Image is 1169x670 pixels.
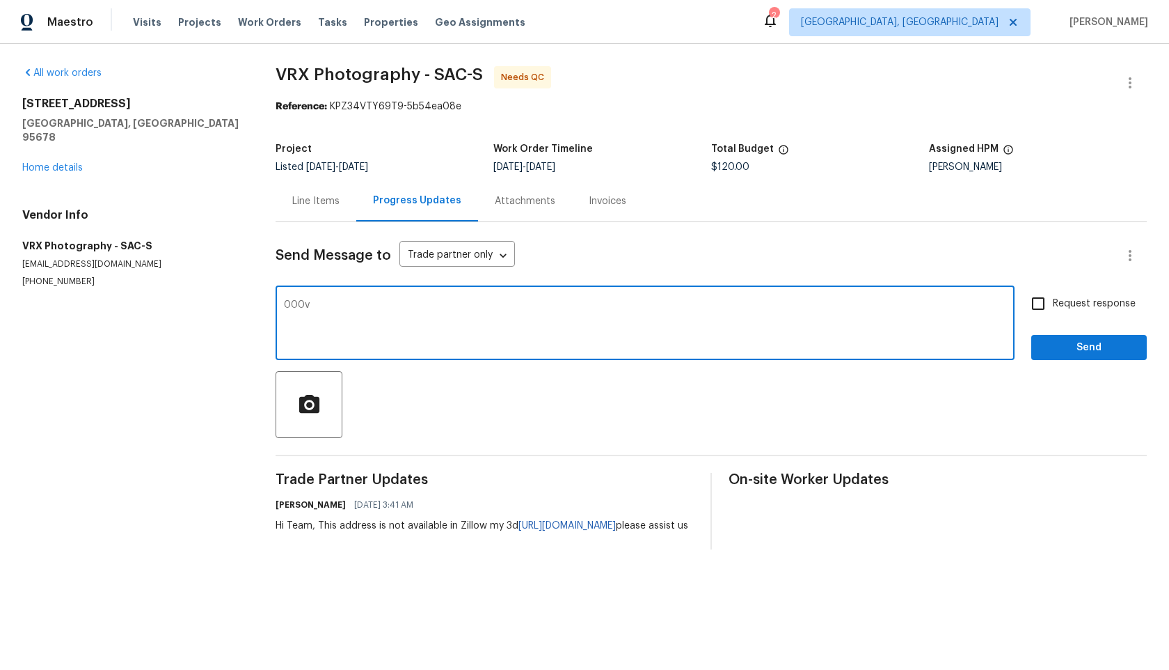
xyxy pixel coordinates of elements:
[493,144,593,154] h5: Work Order Timeline
[929,162,1147,172] div: [PERSON_NAME]
[284,300,1006,349] textarea: 000v
[22,208,242,222] h4: Vendor Info
[276,144,312,154] h5: Project
[769,8,779,22] div: 2
[318,17,347,27] span: Tasks
[399,244,515,267] div: Trade partner only
[354,498,413,512] span: [DATE] 3:41 AM
[276,66,483,83] span: VRX Photography - SAC-S
[711,162,749,172] span: $120.00
[276,473,694,487] span: Trade Partner Updates
[276,102,327,111] b: Reference:
[22,276,242,288] p: [PHONE_NUMBER]
[276,100,1147,114] div: KPZ34VTY69T9-5b54ea08e
[711,144,774,154] h5: Total Budget
[493,162,555,172] span: -
[276,162,368,172] span: Listed
[292,194,340,208] div: Line Items
[276,519,688,533] div: Hi Team, This address is not available in Zillow my 3d please assist us
[22,68,102,78] a: All work orders
[493,162,523,172] span: [DATE]
[339,162,368,172] span: [DATE]
[306,162,335,172] span: [DATE]
[22,163,83,173] a: Home details
[518,521,616,531] a: [URL][DOMAIN_NAME]
[1003,144,1014,162] span: The hpm assigned to this work order.
[589,194,626,208] div: Invoices
[47,15,93,29] span: Maestro
[22,116,242,144] h5: [GEOGRAPHIC_DATA], [GEOGRAPHIC_DATA] 95678
[373,194,461,208] div: Progress Updates
[306,162,368,172] span: -
[276,249,391,263] span: Send Message to
[501,70,550,84] span: Needs QC
[1031,335,1147,361] button: Send
[1064,15,1148,29] span: [PERSON_NAME]
[22,258,242,270] p: [EMAIL_ADDRESS][DOMAIN_NAME]
[778,144,789,162] span: The total cost of line items that have been proposed by Opendoor. This sum includes line items th...
[801,15,999,29] span: [GEOGRAPHIC_DATA], [GEOGRAPHIC_DATA]
[526,162,555,172] span: [DATE]
[178,15,221,29] span: Projects
[22,97,242,111] h2: [STREET_ADDRESS]
[1053,297,1136,311] span: Request response
[929,144,999,154] h5: Assigned HPM
[1042,339,1136,357] span: Send
[276,498,346,512] h6: [PERSON_NAME]
[238,15,301,29] span: Work Orders
[435,15,525,29] span: Geo Assignments
[22,239,242,253] h5: VRX Photography - SAC-S
[133,15,161,29] span: Visits
[364,15,418,29] span: Properties
[495,194,555,208] div: Attachments
[729,473,1147,487] span: On-site Worker Updates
